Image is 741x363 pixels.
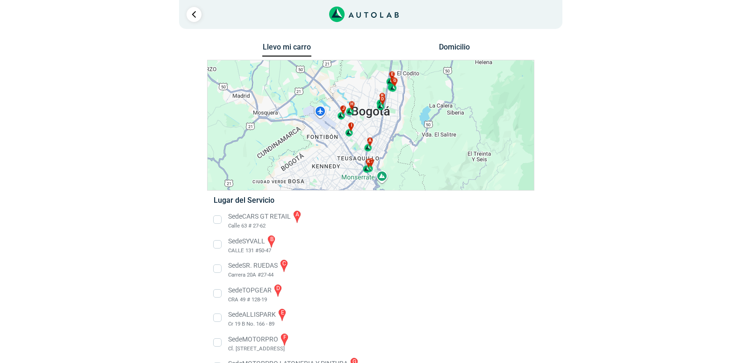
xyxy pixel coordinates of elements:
[214,196,527,205] h5: Lugar del Servicio
[187,7,201,22] a: Ir al paso anterior
[350,101,353,108] span: h
[393,78,396,84] span: g
[430,43,479,56] button: Domicilio
[262,43,311,57] button: Llevo mi carro
[369,158,372,165] span: c
[351,122,352,129] span: i
[342,106,345,112] span: j
[368,137,371,144] span: a
[381,96,384,103] span: d
[391,71,393,78] span: e
[367,159,370,165] span: k
[329,9,399,18] a: Link al sitio de autolab
[381,93,383,100] span: b
[392,77,395,84] span: f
